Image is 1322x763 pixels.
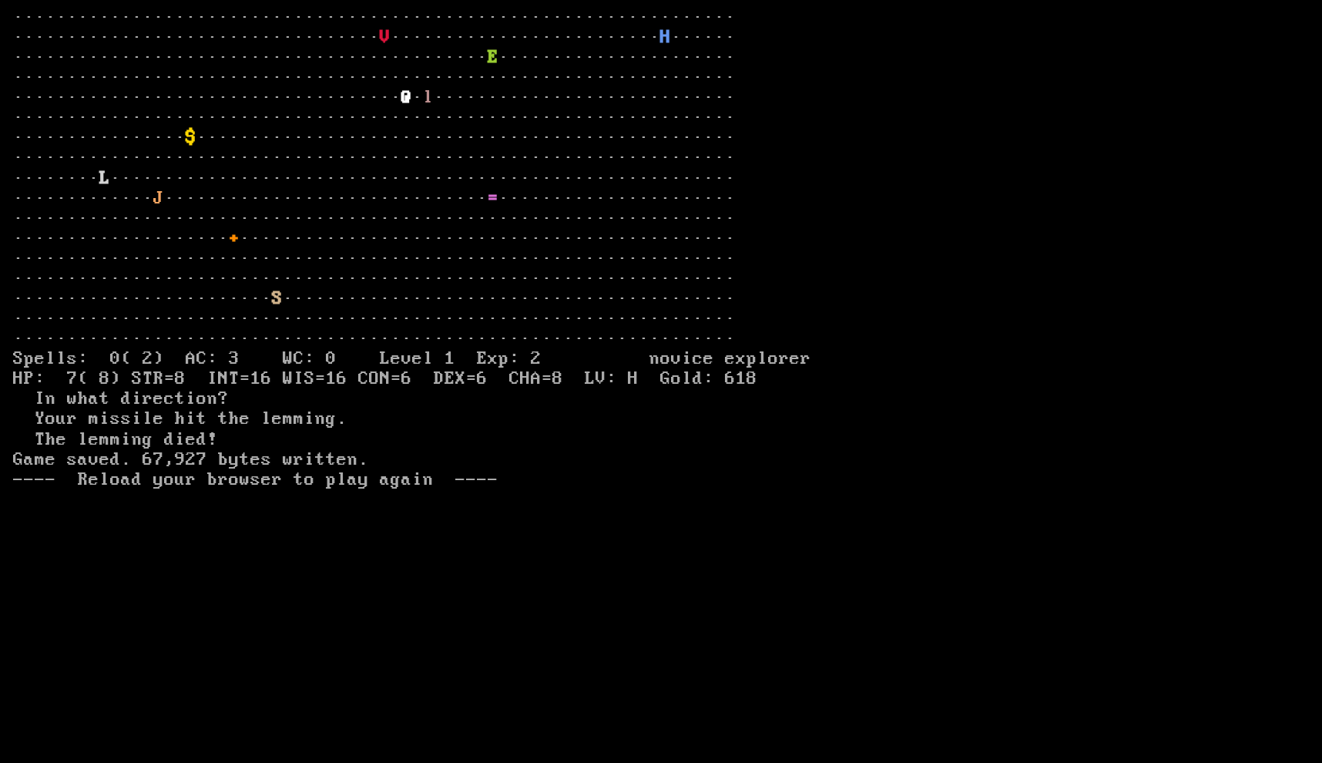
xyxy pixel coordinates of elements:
font: $ [186,127,196,148]
larn: ··································································· ·····························... [13,8,846,725]
font: J [153,188,164,209]
font: L [99,168,110,189]
font: H [660,27,671,48]
font: @ [401,87,412,108]
font: S [272,288,283,309]
font: l [423,87,434,108]
font: + [229,228,240,249]
font: E [488,47,498,68]
font: = [488,188,498,209]
font: V [380,27,391,48]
